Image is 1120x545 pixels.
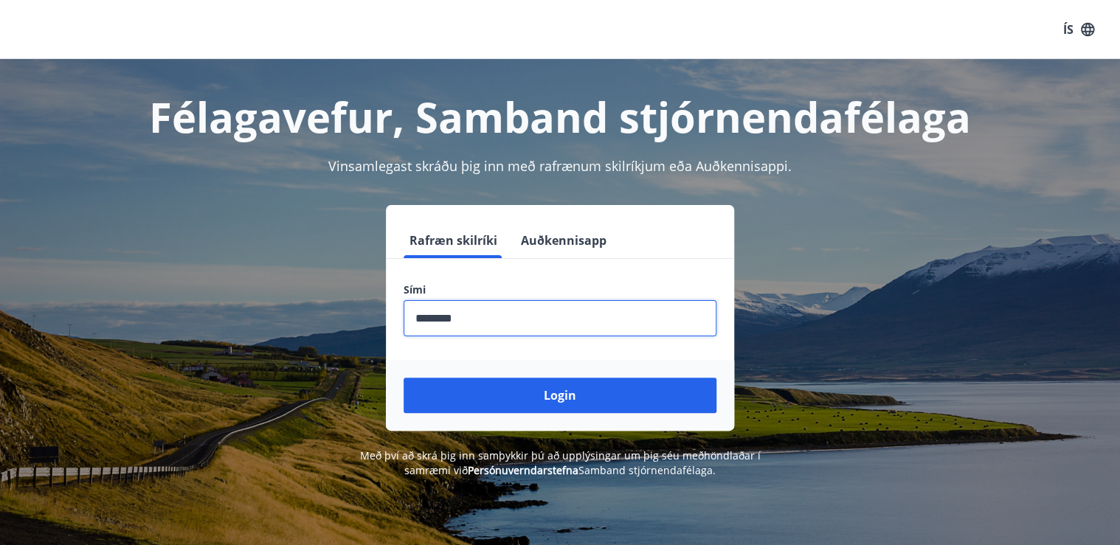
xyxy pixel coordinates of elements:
button: Login [404,378,716,413]
span: Með því að skrá þig inn samþykkir þú að upplýsingar um þig séu meðhöndlaðar í samræmi við Samband... [360,448,761,477]
span: Vinsamlegast skráðu þig inn með rafrænum skilríkjum eða Auðkennisappi. [328,157,792,175]
button: Rafræn skilríki [404,223,503,258]
h1: Félagavefur, Samband stjórnendafélaga [46,88,1074,145]
a: Persónuverndarstefna [468,463,578,477]
button: ÍS [1055,16,1102,43]
label: Sími [404,282,716,297]
button: Auðkennisapp [515,223,612,258]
